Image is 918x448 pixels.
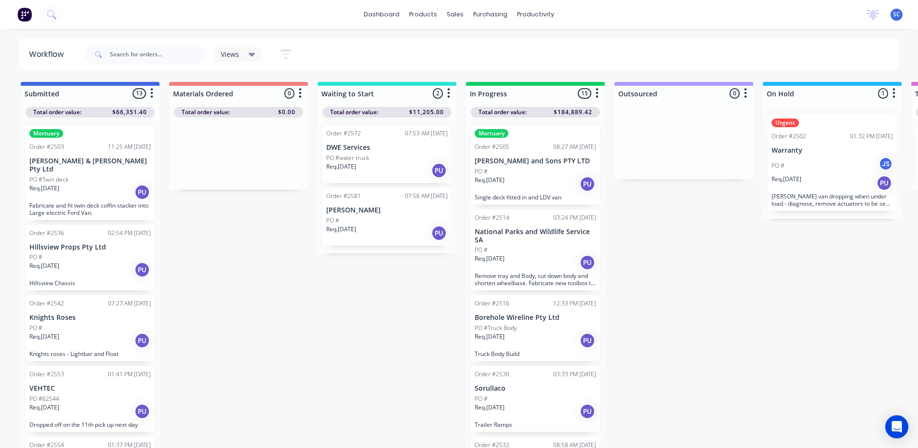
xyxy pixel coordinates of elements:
[26,125,155,220] div: MortuaryOrder #250311:25 AM [DATE][PERSON_NAME] & [PERSON_NAME] Pty LtdPO #Twin deckReq.[DATE]PUF...
[431,225,447,241] div: PU
[772,132,806,141] div: Order #2502
[475,384,596,393] p: Sorullaco
[405,192,448,200] div: 07:56 AM [DATE]
[475,228,596,244] p: National Parks and Wildlife Service SA
[29,175,68,184] p: PO #Twin deck
[134,262,150,277] div: PU
[850,132,893,141] div: 01:32 PM [DATE]
[580,404,595,419] div: PU
[475,213,509,222] div: Order #2514
[772,146,893,155] p: Warranty
[29,262,59,270] p: Req. [DATE]
[768,115,897,211] div: UrgentOrder #250201:32 PM [DATE]WarrantyPO #JSReq.[DATE]PU[PERSON_NAME] van dropping when under l...
[442,7,468,22] div: sales
[475,314,596,322] p: Borehole Wireline Pty Ltd
[29,324,42,332] p: PO #
[772,175,801,184] p: Req. [DATE]
[330,108,378,117] span: Total order value:
[29,49,68,60] div: Workflow
[182,108,230,117] span: Total order value:
[29,229,64,237] div: Order #2536
[772,119,799,127] div: Urgent
[278,108,295,117] span: $0.00
[134,404,150,419] div: PU
[475,272,596,287] p: Remove tray and Body, cut down body and shorten wheelbase. Fabricate new toolbox to fit on tray t...
[29,299,64,308] div: Order #2542
[409,108,444,117] span: $11,205.00
[404,7,442,22] div: products
[553,213,596,222] div: 03:24 PM [DATE]
[26,295,155,361] div: Order #254207:27 AM [DATE]Knights RosesPO #Req.[DATE]PUKnights roses - Lightbar and Float
[26,366,155,432] div: Order #255301:41 PM [DATE]VEHTECPO #62544Req.[DATE]PUDropped off on the 11th pick up next day
[29,421,151,428] p: Dropped off on the 11th pick up next day
[29,129,63,138] div: Mortuary
[554,108,592,117] span: $184,889.42
[475,143,509,151] div: Order #2505
[471,210,600,291] div: Order #251403:24 PM [DATE]National Parks and Wildlife Service SAPO #Req.[DATE]PURemove tray and B...
[885,415,908,438] div: Open Intercom Messenger
[326,206,448,214] p: [PERSON_NAME]
[475,332,505,341] p: Req. [DATE]
[29,332,59,341] p: Req. [DATE]
[475,299,509,308] div: Order #2516
[580,255,595,270] div: PU
[580,176,595,192] div: PU
[326,192,361,200] div: Order #2581
[475,403,505,412] p: Req. [DATE]
[326,154,369,162] p: PO #water truck
[326,144,448,152] p: DWE Services
[29,384,151,393] p: VEHTEC
[112,108,147,117] span: $66,351.40
[471,125,600,205] div: MortuaryOrder #250508:27 AM [DATE][PERSON_NAME] and Sons PTY LTDPO #Req.[DATE]PUSingle deck fitte...
[29,350,151,357] p: Knights roses - Lightbar and Float
[772,193,893,207] p: [PERSON_NAME] van dropping when under load - diagnose, remove actuators to be sent away for repai...
[110,45,205,64] input: Search for orders...
[475,167,488,176] p: PO #
[475,246,488,254] p: PO #
[877,175,892,191] div: PU
[326,225,356,234] p: Req. [DATE]
[29,395,59,403] p: PO #62544
[475,324,517,332] p: PO #Truck Body
[29,143,64,151] div: Order #2503
[326,216,339,225] p: PO #
[475,254,505,263] p: Req. [DATE]
[29,243,151,251] p: Hillsview Props Pty Ltd
[326,129,361,138] div: Order #2572
[326,162,356,171] p: Req. [DATE]
[108,143,151,151] div: 11:25 AM [DATE]
[475,157,596,165] p: [PERSON_NAME] and Sons PTY LTD
[471,295,600,361] div: Order #251612:33 PM [DATE]Borehole Wireline Pty LtdPO #Truck BodyReq.[DATE]PUTruck Body Build
[475,350,596,357] p: Truck Body Build
[134,184,150,200] div: PU
[29,403,59,412] p: Req. [DATE]
[475,129,508,138] div: Mortuary
[772,161,785,170] p: PO #
[29,253,42,262] p: PO #
[431,163,447,178] div: PU
[29,314,151,322] p: Knights Roses
[475,194,596,201] p: Single deck fitted in and LDV van
[108,229,151,237] div: 02:54 PM [DATE]
[475,370,509,379] div: Order #2530
[475,395,488,403] p: PO #
[29,279,151,287] p: Hillsview Chassis
[468,7,512,22] div: purchasing
[878,157,893,171] div: JS
[108,299,151,308] div: 07:27 AM [DATE]
[471,366,600,432] div: Order #253003:33 PM [DATE]SorullacoPO #Req.[DATE]PUTrailer Ramps
[553,299,596,308] div: 12:33 PM [DATE]
[134,333,150,348] div: PU
[479,108,527,117] span: Total order value:
[475,176,505,184] p: Req. [DATE]
[29,157,151,173] p: [PERSON_NAME] & [PERSON_NAME] Pty Ltd
[17,7,32,22] img: Factory
[29,184,59,193] p: Req. [DATE]
[359,7,404,22] a: dashboard
[553,370,596,379] div: 03:33 PM [DATE]
[322,188,452,246] div: Order #258107:56 AM [DATE][PERSON_NAME]PO #Req.[DATE]PU
[580,333,595,348] div: PU
[108,370,151,379] div: 01:41 PM [DATE]
[221,49,239,59] span: Views
[29,202,151,216] p: Fabricate and fit twin deck coffin stacker into Large electric Ford Van.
